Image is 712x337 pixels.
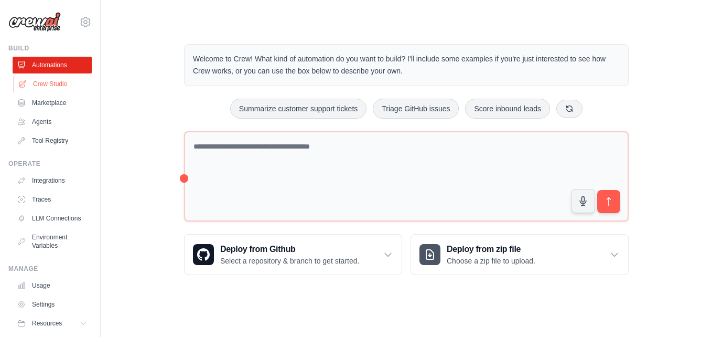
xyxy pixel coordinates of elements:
[373,99,459,119] button: Triage GitHub issues
[447,243,535,256] h3: Deploy from zip file
[447,256,535,266] p: Choose a zip file to upload.
[193,53,620,77] p: Welcome to Crew! What kind of automation do you want to build? I'll include some examples if you'...
[14,76,93,92] a: Crew Studio
[13,191,92,208] a: Traces
[220,243,359,256] h3: Deploy from Github
[13,132,92,149] a: Tool Registry
[13,172,92,189] a: Integrations
[32,319,62,328] span: Resources
[8,160,92,168] div: Operate
[13,315,92,332] button: Resources
[13,296,92,313] a: Settings
[13,210,92,227] a: LLM Connections
[220,256,359,266] p: Select a repository & branch to get started.
[13,277,92,294] a: Usage
[13,229,92,254] a: Environment Variables
[13,113,92,130] a: Agents
[8,12,61,32] img: Logo
[230,99,366,119] button: Summarize customer support tickets
[13,57,92,73] a: Automations
[465,99,550,119] button: Score inbound leads
[8,44,92,52] div: Build
[8,265,92,273] div: Manage
[13,94,92,111] a: Marketplace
